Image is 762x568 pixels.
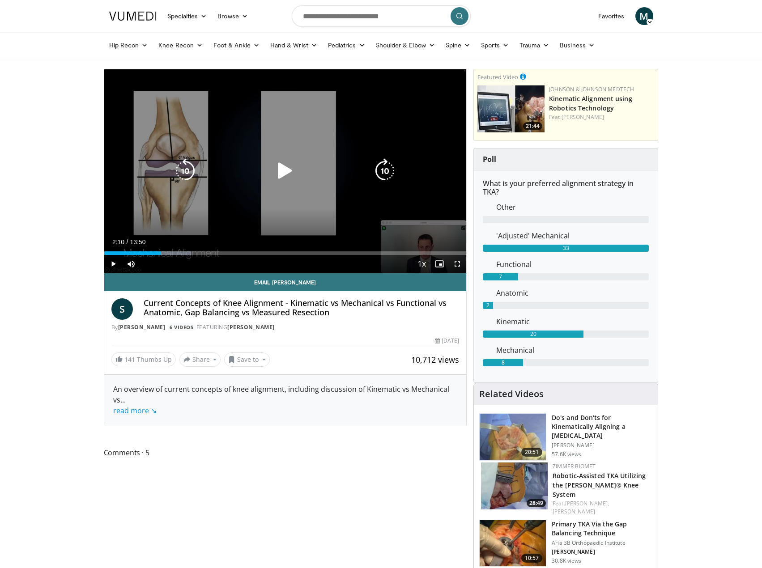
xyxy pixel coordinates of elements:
[111,323,460,331] div: By FEATURING
[212,7,253,25] a: Browse
[440,36,476,54] a: Spine
[104,273,467,291] a: Email [PERSON_NAME]
[104,69,467,273] video-js: Video Player
[130,238,145,246] span: 13:50
[104,447,467,458] span: Comments 5
[490,230,656,241] dd: 'Adjusted' Mechanical
[227,323,275,331] a: [PERSON_NAME]
[490,345,656,356] dd: Mechanical
[435,337,459,345] div: [DATE]
[480,520,546,567] img: 761519_3.png.150x105_q85_crop-smart_upscale.jpg
[552,539,652,547] p: Aria 3B Orthopaedic Institute
[514,36,555,54] a: Trauma
[111,298,133,320] a: S
[292,5,471,27] input: Search topics, interventions
[549,85,634,93] a: Johnson & Johnson MedTech
[490,288,656,298] dd: Anatomic
[490,259,656,270] dd: Functional
[477,85,545,132] a: 21:44
[483,359,523,366] div: 8
[265,36,323,54] a: Hand & Wrist
[476,36,514,54] a: Sports
[479,389,544,399] h4: Related Videos
[481,462,548,509] img: 8628d054-67c0-4db7-8e0b-9013710d5e10.150x105_q85_crop-smart_upscale.jpg
[565,500,609,507] a: [PERSON_NAME],
[554,36,600,54] a: Business
[323,36,370,54] a: Pediatrics
[479,413,652,461] a: 20:51 Do's and Don'ts for Kinematically Aligning a [MEDICAL_DATA] [PERSON_NAME] 57.6K views
[553,471,646,499] a: Robotic-Assisted TKA Utilizing the [PERSON_NAME]® Knee System
[144,298,460,318] h4: Current Concepts of Knee Alignment - Kinematic vs Mechanical vs Functional vs Anatomic, Gap Balan...
[430,255,448,273] button: Enable picture-in-picture mode
[118,323,166,331] a: [PERSON_NAME]
[104,255,122,273] button: Play
[104,36,153,54] a: Hip Recon
[477,85,545,132] img: 85482610-0380-4aae-aa4a-4a9be0c1a4f1.150x105_q85_crop-smart_upscale.jpg
[112,238,124,246] span: 2:10
[553,500,651,516] div: Feat.
[104,251,467,255] div: Progress Bar
[490,316,656,327] dd: Kinematic
[113,406,157,415] a: read more ↘
[553,508,595,515] a: [PERSON_NAME]
[521,554,543,563] span: 10:57
[552,413,652,440] h3: Do's and Don'ts for Kinematically Aligning a [MEDICAL_DATA]
[448,255,466,273] button: Fullscreen
[490,202,656,212] dd: Other
[552,451,581,458] p: 57.6K views
[523,122,542,130] span: 21:44
[483,179,649,196] h6: What is your preferred alignment strategy in TKA?
[480,414,546,460] img: howell_knee_1.png.150x105_q85_crop-smart_upscale.jpg
[552,442,652,449] p: [PERSON_NAME]
[224,352,270,367] button: Save to
[477,73,518,81] small: Featured Video
[552,520,652,538] h3: Primary TKA Via the Gap Balancing Technique
[124,355,135,364] span: 141
[483,154,496,164] strong: Poll
[109,12,157,21] img: VuMedi Logo
[111,352,176,366] a: 141 Thumbs Up
[521,448,543,457] span: 20:51
[113,384,458,416] div: An overview of current concepts of knee alignment, including discussion of Kinematic vs Mechanica...
[122,255,140,273] button: Mute
[153,36,208,54] a: Knee Recon
[413,255,430,273] button: Playback Rate
[483,245,649,252] div: 33
[127,238,128,246] span: /
[479,520,652,567] a: 10:57 Primary TKA Via the Gap Balancing Technique Aria 3B Orthopaedic Institute [PERSON_NAME] 30....
[162,7,213,25] a: Specialties
[549,94,632,112] a: Kinematic Alignment using Robotics Technology
[483,273,518,280] div: 7
[553,462,596,470] a: Zimmer Biomet
[562,113,604,121] a: [PERSON_NAME]
[483,331,583,338] div: 20
[370,36,440,54] a: Shoulder & Elbow
[411,354,459,365] span: 10,712 views
[549,113,654,121] div: Feat.
[179,352,221,367] button: Share
[208,36,265,54] a: Foot & Ankle
[593,7,630,25] a: Favorites
[552,548,652,555] p: [PERSON_NAME]
[113,395,157,415] span: ...
[167,323,196,331] a: 6 Videos
[481,462,548,509] a: 28:49
[552,557,581,564] p: 30.8K views
[527,499,546,507] span: 28:49
[635,7,653,25] a: M
[483,302,493,309] div: 2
